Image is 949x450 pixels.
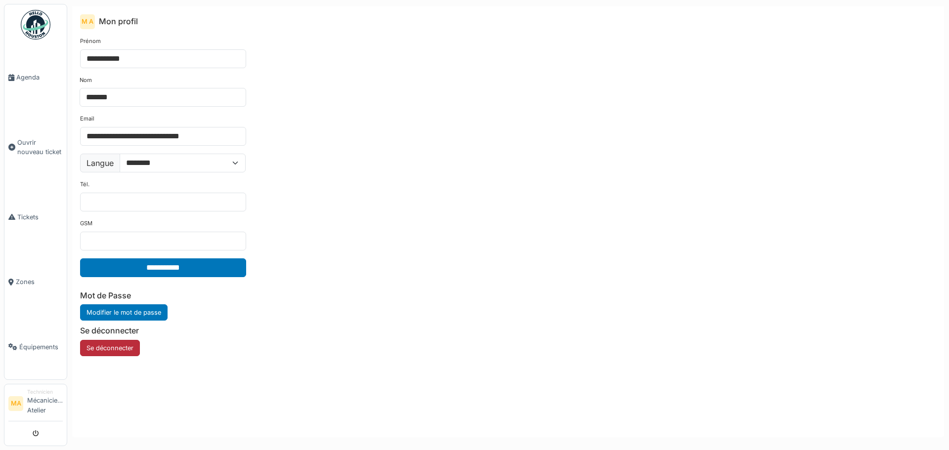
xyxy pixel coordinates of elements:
label: Prénom [80,37,101,45]
a: Modifier le mot de passe [80,304,168,321]
li: MA [8,396,23,411]
span: Tickets [17,212,63,222]
label: Nom [80,76,92,84]
h6: Mot de Passe [80,291,246,300]
div: Technicien [27,388,63,396]
a: Agenda [4,45,67,110]
a: Zones [4,249,67,315]
h6: Mon profil [99,17,138,26]
a: Ouvrir nouveau ticket [4,110,67,185]
button: Se déconnecter [80,340,140,356]
a: Équipements [4,315,67,380]
label: Langue [80,154,120,172]
span: Équipements [19,342,63,352]
label: Tél. [80,180,89,189]
label: GSM [80,219,92,228]
a: Tickets [4,184,67,249]
span: Ouvrir nouveau ticket [17,138,63,157]
span: Agenda [16,73,63,82]
span: Zones [16,277,63,286]
h6: Se déconnecter [80,326,246,335]
div: M A [80,14,95,29]
label: Email [80,115,94,123]
li: Mécaniciens Atelier [27,388,63,419]
a: MA TechnicienMécaniciens Atelier [8,388,63,421]
img: Badge_color-CXgf-gQk.svg [21,10,50,40]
